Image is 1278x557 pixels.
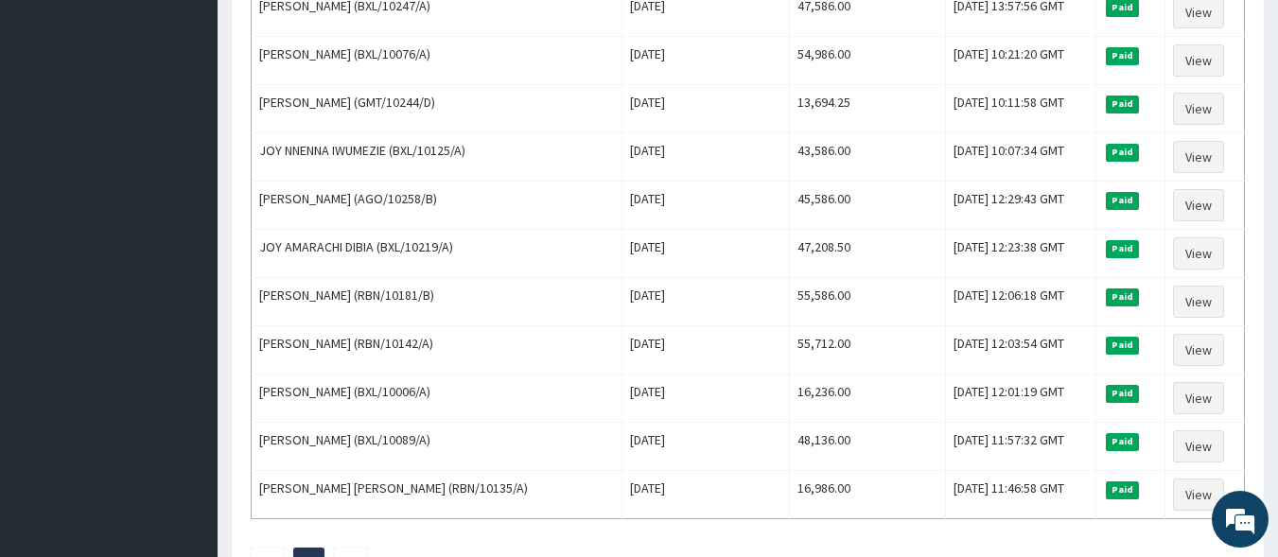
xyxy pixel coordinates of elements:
[252,423,622,471] td: [PERSON_NAME] (BXL/10089/A)
[790,278,946,326] td: 55,586.00
[1173,237,1224,270] a: View
[310,9,356,55] div: Minimize live chat window
[945,471,1095,519] td: [DATE] 11:46:58 GMT
[945,85,1095,133] td: [DATE] 10:11:58 GMT
[35,95,77,142] img: d_794563401_company_1708531726252_794563401
[252,85,622,133] td: [PERSON_NAME] (GMT/10244/D)
[945,133,1095,182] td: [DATE] 10:07:34 GMT
[945,423,1095,471] td: [DATE] 11:57:32 GMT
[790,423,946,471] td: 48,136.00
[790,471,946,519] td: 16,986.00
[790,37,946,85] td: 54,986.00
[1173,334,1224,366] a: View
[9,363,360,429] textarea: Type your message and hit 'Enter'
[110,162,261,353] span: We're online!
[252,326,622,374] td: [PERSON_NAME] (RBN/10142/A)
[1106,337,1140,354] span: Paid
[945,230,1095,278] td: [DATE] 12:23:38 GMT
[790,230,946,278] td: 47,208.50
[790,374,946,423] td: 16,236.00
[1106,481,1140,498] span: Paid
[621,230,790,278] td: [DATE]
[1106,144,1140,161] span: Paid
[790,85,946,133] td: 13,694.25
[621,423,790,471] td: [DATE]
[1173,141,1224,173] a: View
[1173,286,1224,318] a: View
[1106,96,1140,113] span: Paid
[621,374,790,423] td: [DATE]
[621,85,790,133] td: [DATE]
[252,374,622,423] td: [PERSON_NAME] (BXL/10006/A)
[945,374,1095,423] td: [DATE] 12:01:19 GMT
[1173,93,1224,125] a: View
[945,278,1095,326] td: [DATE] 12:06:18 GMT
[252,278,622,326] td: [PERSON_NAME] (RBN/10181/B)
[1173,189,1224,221] a: View
[1106,288,1140,305] span: Paid
[945,182,1095,230] td: [DATE] 12:29:43 GMT
[790,326,946,374] td: 55,712.00
[621,326,790,374] td: [DATE]
[790,182,946,230] td: 45,586.00
[621,133,790,182] td: [DATE]
[252,133,622,182] td: JOY NNENNA IWUMEZIE (BXL/10125/A)
[945,37,1095,85] td: [DATE] 10:21:20 GMT
[790,133,946,182] td: 43,586.00
[1173,44,1224,77] a: View
[1106,433,1140,450] span: Paid
[252,471,622,519] td: [PERSON_NAME] [PERSON_NAME] (RBN/10135/A)
[1106,385,1140,402] span: Paid
[252,37,622,85] td: [PERSON_NAME] (BXL/10076/A)
[621,471,790,519] td: [DATE]
[252,230,622,278] td: JOY AMARACHI DIBIA (BXL/10219/A)
[621,182,790,230] td: [DATE]
[621,278,790,326] td: [DATE]
[1106,192,1140,209] span: Paid
[1173,479,1224,511] a: View
[945,326,1095,374] td: [DATE] 12:03:54 GMT
[1173,382,1224,414] a: View
[621,37,790,85] td: [DATE]
[1106,240,1140,257] span: Paid
[252,182,622,230] td: [PERSON_NAME] (AGO/10258/B)
[98,106,318,131] div: Chat with us now
[1173,430,1224,462] a: View
[1106,47,1140,64] span: Paid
